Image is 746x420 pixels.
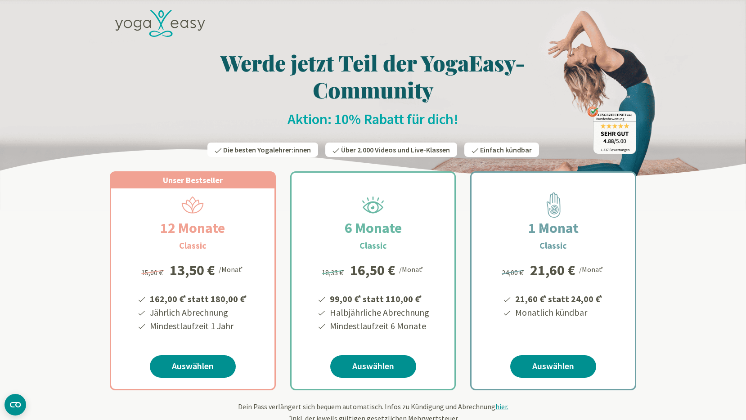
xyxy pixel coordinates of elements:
li: Mindestlaufzeit 1 Jahr [148,319,248,333]
div: /Monat [219,263,244,275]
h2: Aktion: 10% Rabatt für dich! [110,110,636,128]
li: Halbjährliche Abrechnung [328,306,429,319]
span: hier. [495,402,508,411]
li: 99,00 € statt 110,00 € [328,290,429,306]
li: Monatlich kündbar [514,306,604,319]
li: 162,00 € statt 180,00 € [148,290,248,306]
span: Unser Bestseller [163,175,223,185]
h2: 12 Monate [139,217,247,239]
h1: Werde jetzt Teil der YogaEasy-Community [110,49,636,103]
a: Auswählen [330,355,416,378]
h2: 1 Monat [507,217,600,239]
li: 21,60 € statt 24,00 € [514,290,604,306]
li: Jährlich Abrechnung [148,306,248,319]
span: Einfach kündbar [480,145,532,154]
div: 21,60 € [530,263,575,277]
h3: Classic [179,239,207,252]
div: /Monat [399,263,425,275]
div: 13,50 € [170,263,215,277]
span: Die besten Yogalehrer:innen [223,145,311,154]
div: /Monat [579,263,605,275]
span: 18,33 € [322,268,346,277]
span: 24,00 € [502,268,526,277]
h3: Classic [539,239,567,252]
a: Auswählen [150,355,236,378]
button: CMP-Widget öffnen [4,394,26,416]
span: Über 2.000 Videos und Live-Klassen [341,145,450,154]
h3: Classic [360,239,387,252]
a: Auswählen [510,355,596,378]
img: ausgezeichnet_badge.png [587,106,636,154]
span: 15,00 € [141,268,165,277]
h2: 6 Monate [323,217,423,239]
div: 16,50 € [350,263,395,277]
li: Mindestlaufzeit 6 Monate [328,319,429,333]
